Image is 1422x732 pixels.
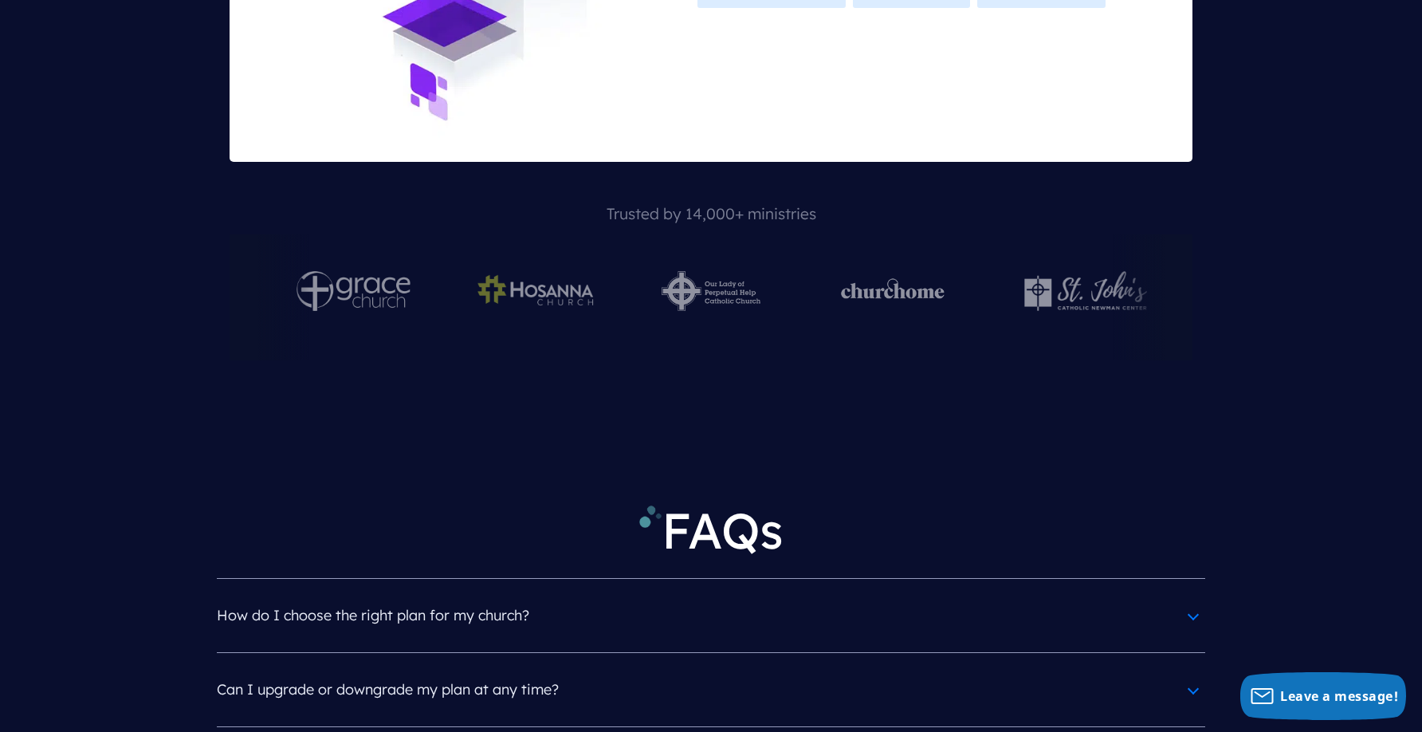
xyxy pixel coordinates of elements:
[297,271,410,311] img: logo-white-grace
[1024,271,1147,311] img: st-johns-logo
[217,488,1205,578] h2: FAQs
[662,271,760,311] img: Our-Lady-of-Perpetual-Help-Catholic-Church-logo
[217,669,1205,710] h4: Can I upgrade or downgrade my plan at any time?
[474,271,598,311] img: Hosanna
[217,595,1205,636] h4: How do I choose the right plan for my church?
[1280,687,1398,705] span: Leave a message!
[1240,672,1406,720] button: Leave a message!
[230,194,1192,234] p: Trusted by 14,000+ ministries
[824,271,960,311] img: pushpay-cust-logos-churchome[1]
